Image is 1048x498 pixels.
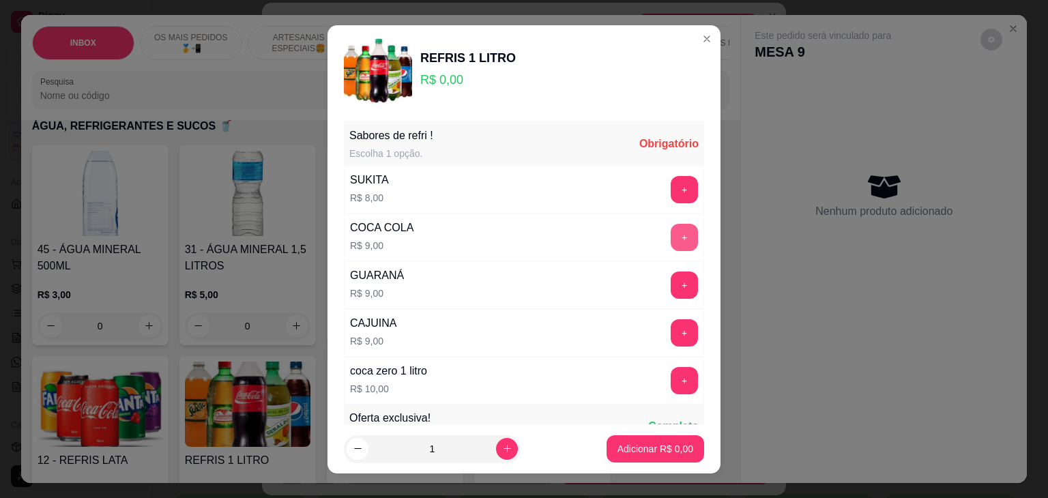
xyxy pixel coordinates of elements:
button: add [671,367,698,394]
div: Completo [648,418,699,435]
div: COCA COLA [350,220,413,236]
button: add [671,319,698,347]
div: Sabores de refri ! [349,128,433,144]
p: Adicionar R$ 0,00 [617,442,693,456]
p: R$ 10,00 [350,382,427,396]
button: decrease-product-quantity [347,438,368,460]
button: add [671,272,698,299]
p: R$ 9,00 [350,334,396,348]
div: Oferta exclusiva! [349,410,436,426]
button: add [671,224,698,251]
div: Escolha 1 opção. [349,147,433,160]
button: add [671,176,698,203]
div: coca zero 1 litro [350,363,427,379]
p: R$ 9,00 [350,239,413,252]
button: Close [696,28,718,50]
button: increase-product-quantity [496,438,518,460]
div: Obrigatório [639,136,699,152]
div: GUARANÁ [350,267,404,284]
p: R$ 8,00 [350,191,389,205]
p: R$ 9,00 [350,287,404,300]
div: SUKITA [350,172,389,188]
div: REFRIS 1 LITRO [420,48,516,68]
p: R$ 0,00 [420,70,516,89]
img: product-image [344,36,412,104]
div: CAJUINA [350,315,396,332]
button: Adicionar R$ 0,00 [607,435,704,463]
